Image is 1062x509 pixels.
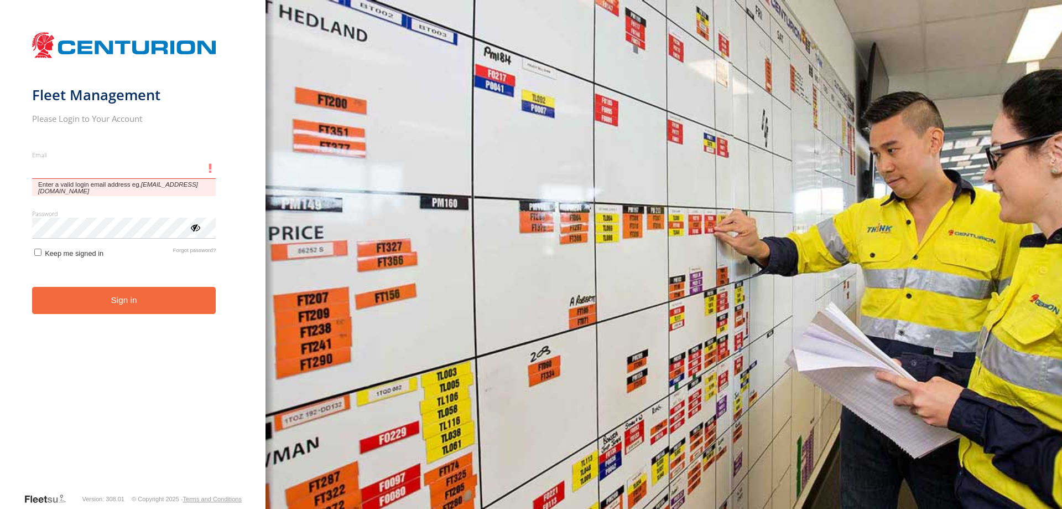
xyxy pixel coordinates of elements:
button: Sign in [32,287,216,314]
div: © Copyright 2025 - [132,496,242,502]
span: Keep me signed in [45,249,103,258]
form: main [32,27,234,492]
label: Password [32,209,216,218]
a: Visit our Website [24,493,75,505]
label: Email [32,151,216,159]
input: Keep me signed in [34,249,41,256]
h1: Fleet Management [32,86,216,104]
a: Forgot password? [173,247,216,258]
em: [EMAIL_ADDRESS][DOMAIN_NAME] [38,181,198,194]
span: Enter a valid login email address eg. [32,179,216,196]
div: ViewPassword [189,222,200,233]
img: Centurion Transport [32,31,216,59]
h2: Please Login to Your Account [32,113,216,124]
a: Terms and Conditions [183,496,242,502]
div: Version: 308.01 [82,496,124,502]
